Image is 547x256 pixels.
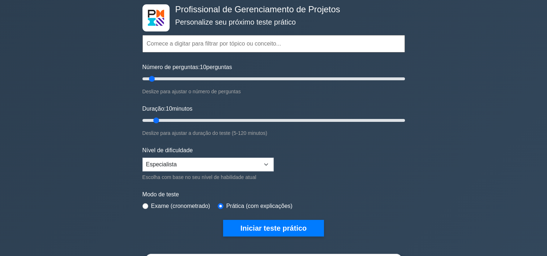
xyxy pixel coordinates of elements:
[142,190,405,199] label: Modo de teste
[223,220,324,236] button: Iniciar teste prático
[151,202,210,210] label: Exame (cronometrado)
[142,173,274,182] div: Escolha com base no seu nível de habilidade atual
[172,4,369,15] h4: Profissional de Gerenciamento de Projetos
[142,129,405,137] div: Deslize para ajustar a duração do teste (5-120 minutos)
[142,146,193,155] label: Nível de dificuldade
[200,64,206,70] span: 10
[142,35,405,52] input: Comece a digitar para filtrar por tópico ou conceito...
[226,202,292,210] label: Prática (com explicações)
[142,104,193,113] label: Duração: minutos
[142,63,232,72] label: Número de perguntas: perguntas
[166,106,172,112] span: 10
[142,87,405,96] div: Deslize para ajustar o número de perguntas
